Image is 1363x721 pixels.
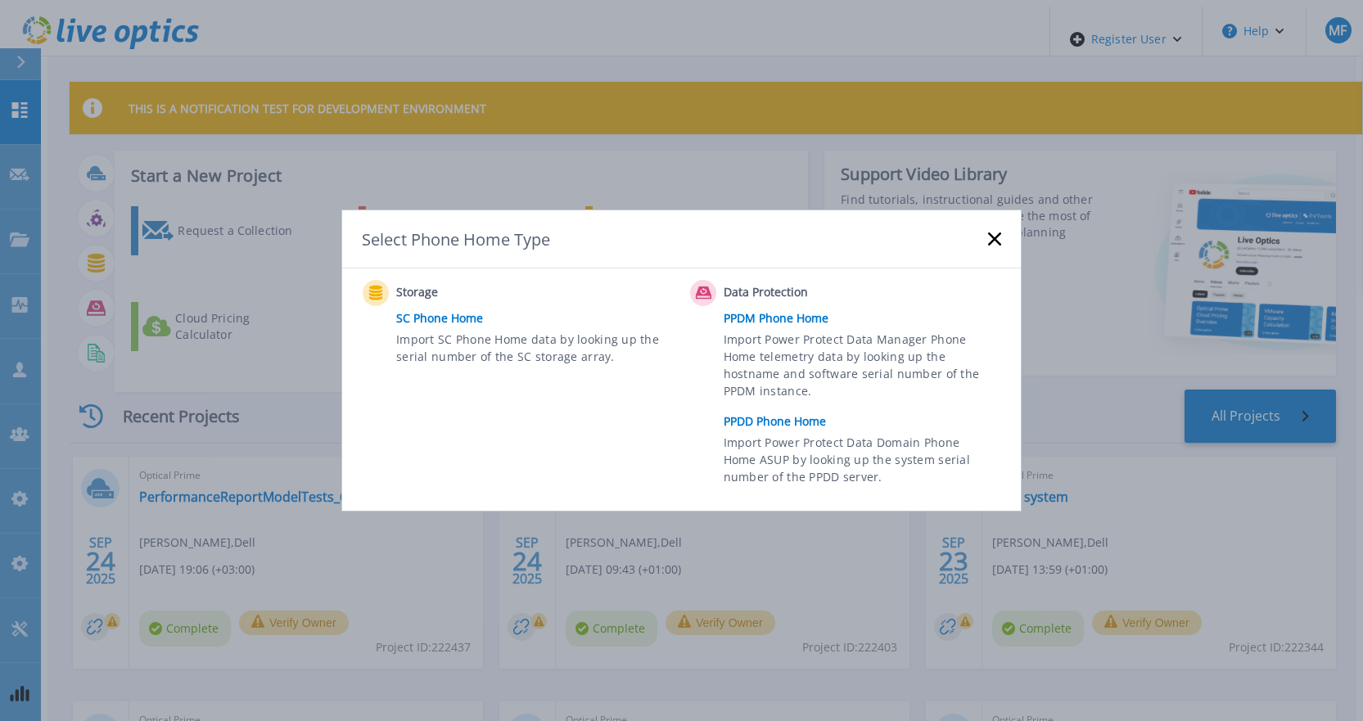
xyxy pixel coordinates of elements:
a: PPDD Phone Home [724,409,1009,434]
span: Storage [396,283,559,303]
a: SC Phone Home [396,306,682,331]
span: Import Power Protect Data Domain Phone Home ASUP by looking up the system serial number of the PP... [724,434,996,490]
a: PPDM Phone Home [724,306,1009,331]
span: Import SC Phone Home data by looking up the serial number of the SC storage array. [396,331,669,368]
span: Import Power Protect Data Manager Phone Home telemetry data by looking up the hostname and softwa... [724,331,996,406]
span: Data Protection [724,283,887,303]
div: Select Phone Home Type [362,228,552,250]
